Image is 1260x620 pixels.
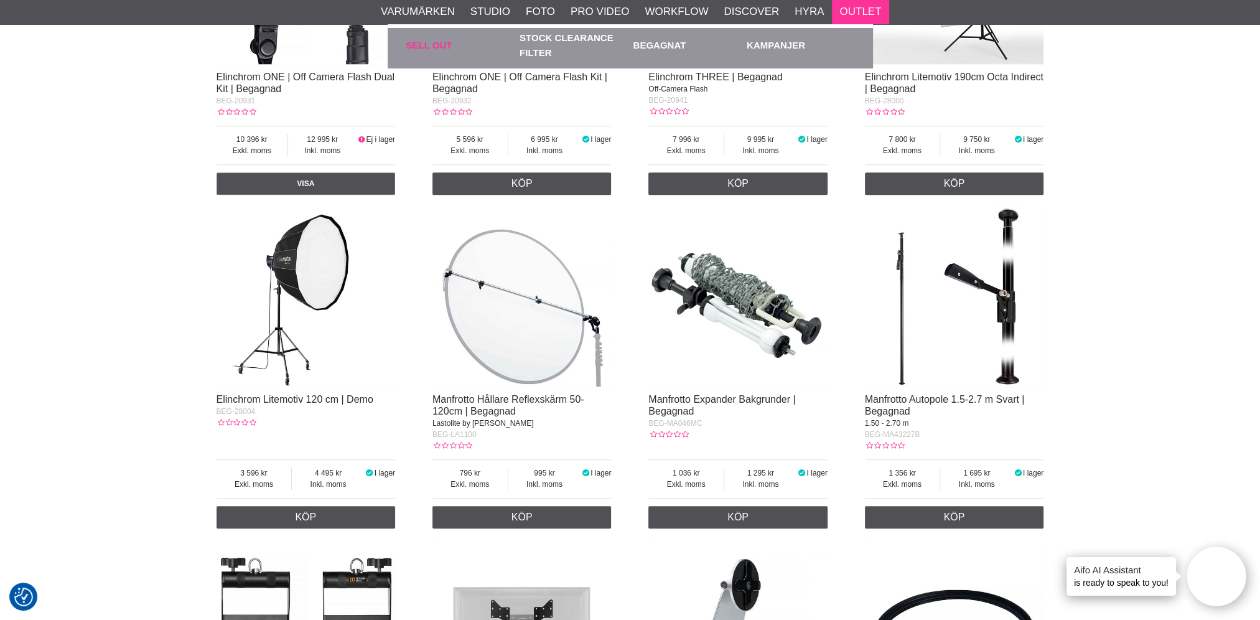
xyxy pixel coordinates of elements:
[648,506,828,528] a: Köp
[1023,135,1043,144] span: I lager
[648,145,724,156] span: Exkl. moms
[432,467,508,479] span: 796
[432,72,607,94] a: Elinchrom ONE | Off Camera Flash Kit | Begagnad
[865,172,1044,195] a: Köp
[1013,135,1023,144] i: I lager
[432,207,612,387] img: Manfrotto Hållare Reflexskärm 50-120cm | Begagnad
[724,4,779,20] a: Discover
[1066,557,1176,596] div: is ready to speak to you!
[865,419,909,428] span: 1.50 - 2.70 m
[432,172,612,195] a: Köp
[366,135,395,144] span: Ej i lager
[217,467,292,479] span: 3 596
[365,469,375,477] i: I lager
[865,134,940,145] span: 7 800
[432,430,477,439] span: BEG-LA1100
[381,4,455,20] a: Varumärken
[648,479,724,490] span: Exkl. moms
[217,479,292,490] span: Exkl. moms
[470,4,510,20] a: Studio
[648,467,724,479] span: 1 036
[648,72,783,82] a: Elinchrom THREE | Begagnad
[432,419,534,428] span: Lastolite by [PERSON_NAME]
[292,467,365,479] span: 4 495
[865,467,940,479] span: 1 356
[648,207,828,387] img: Manfrotto Expander Bakgrunder | Begagnad
[288,145,357,156] span: Inkl. moms
[217,72,395,94] a: Elinchrom ONE | Off Camera Flash Dual Kit | Begagnad
[648,106,688,117] div: Kundbetyg: 0
[14,588,33,606] img: Revisit consent button
[432,394,584,416] a: Manfrotto Hållare Reflexskärm 50-120cm | Begagnad
[865,394,1025,416] a: Manfrotto Autopole 1.5-2.7 m Svart | Begagnad
[217,207,396,387] img: Elinchrom Litemotiv 120 cm | Demo
[375,469,395,477] span: I lager
[724,467,797,479] span: 1 295
[645,4,708,20] a: Workflow
[581,469,590,477] i: I lager
[865,72,1043,94] a: Elinchrom Litemotiv 190cm Octa Indirect | Begagnad
[432,145,508,156] span: Exkl. moms
[865,506,1044,528] a: Köp
[14,586,33,608] button: Samtyckesinställningar
[432,506,612,528] a: Köp
[217,106,256,118] div: Kundbetyg: 0
[508,134,581,145] span: 6 995
[590,135,611,144] span: I lager
[217,145,288,156] span: Exkl. moms
[865,96,904,105] span: BEG-28000
[508,467,581,479] span: 995
[217,407,256,416] span: BEG-28004
[217,134,288,145] span: 10 396
[865,479,940,490] span: Exkl. moms
[217,394,373,405] a: Elinchrom Litemotiv 120 cm | Demo
[571,4,629,20] a: Pro Video
[806,469,827,477] span: I lager
[288,134,357,145] span: 12 995
[590,469,611,477] span: I lager
[292,479,365,490] span: Inkl. moms
[940,134,1013,145] span: 9 750
[865,145,940,156] span: Exkl. moms
[865,430,920,439] span: BEG-MA43227B
[795,4,824,20] a: Hyra
[432,96,472,105] span: BEG-20932
[797,135,807,144] i: I lager
[526,4,555,20] a: Foto
[508,145,581,156] span: Inkl. moms
[633,28,741,62] a: Begagnat
[648,96,688,105] span: BEG-20941
[432,106,472,118] div: Kundbetyg: 0
[432,440,472,451] div: Kundbetyg: 0
[940,145,1013,156] span: Inkl. moms
[581,135,590,144] i: I lager
[747,28,854,62] a: Kampanjer
[648,429,688,440] div: Kundbetyg: 0
[432,134,508,145] span: 5 596
[217,417,256,428] div: Kundbetyg: 0
[648,134,724,145] span: 7 996
[724,479,797,490] span: Inkl. moms
[865,106,905,118] div: Kundbetyg: 0
[1023,469,1043,477] span: I lager
[520,28,627,62] a: Stock Clearance Filter
[724,145,797,156] span: Inkl. moms
[217,506,396,528] a: Köp
[1074,563,1169,576] h4: Aifo AI Assistant
[357,135,366,144] i: Ej i lager
[940,467,1013,479] span: 1 695
[806,135,827,144] span: I lager
[648,394,795,416] a: Manfrotto Expander Bakgrunder | Begagnad
[797,469,807,477] i: I lager
[1013,469,1023,477] i: I lager
[648,85,707,93] span: Off-Camera Flash
[865,207,1044,387] img: Manfrotto Autopole 1.5-2.7 m Svart | Begagnad
[724,134,797,145] span: 9 995
[648,419,702,428] span: BEG-MA046MC
[217,172,396,195] a: Visa
[648,172,828,195] a: Köp
[217,96,256,105] span: BEG-20931
[508,479,581,490] span: Inkl. moms
[432,479,508,490] span: Exkl. moms
[865,440,905,451] div: Kundbetyg: 0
